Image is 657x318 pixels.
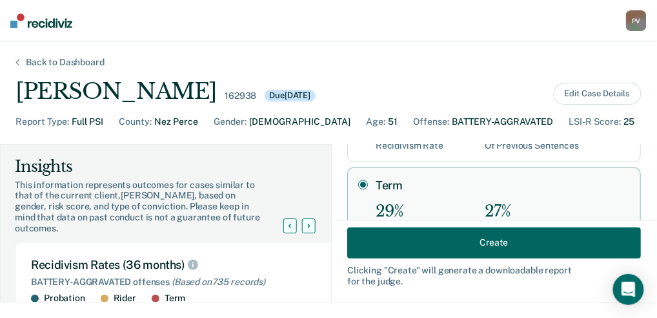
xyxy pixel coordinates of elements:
div: 162938 [225,90,256,101]
div: Rider [114,293,136,304]
div: Clicking " Create " will generate a downloadable report for the judge. [347,264,641,286]
div: Insights [15,156,299,177]
div: Recidivism Rate [376,140,443,151]
div: Offense : [413,115,449,129]
div: BATTERY-AGGRAVATED offenses [31,277,485,288]
div: This information represents outcomes for cases similar to that of the current client, [PERSON_NAM... [15,180,299,234]
button: PV [626,10,647,31]
img: Recidiviz [10,14,72,28]
div: 27% [485,202,579,221]
div: Due [DATE] [265,90,316,101]
div: LSI-R Score : [569,115,622,129]
div: County : [119,115,152,129]
div: Age : [366,115,385,129]
div: BATTERY-AGGRAVATED [452,115,554,129]
div: [PERSON_NAME] [15,78,217,105]
div: Nez Perce [154,115,198,129]
span: (Based on 735 records ) [172,277,265,287]
div: 29% [376,202,443,221]
button: Create [347,227,641,258]
div: Gender : [214,115,247,129]
div: Probation [44,293,85,304]
div: Full PSI [72,115,103,129]
div: 51 [388,115,398,129]
div: 25 [624,115,635,129]
div: Open Intercom Messenger [613,274,644,305]
div: Back to Dashboard [10,57,120,68]
div: Of Previous Sentences [485,140,579,151]
label: Term [376,178,630,193]
button: Edit Case Details [554,83,642,105]
div: Term [165,293,185,304]
div: Report Type : [15,115,69,129]
div: Recidivism Rates (36 months) [31,258,485,272]
div: [DEMOGRAPHIC_DATA] [249,115,350,129]
div: P V [626,10,647,31]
